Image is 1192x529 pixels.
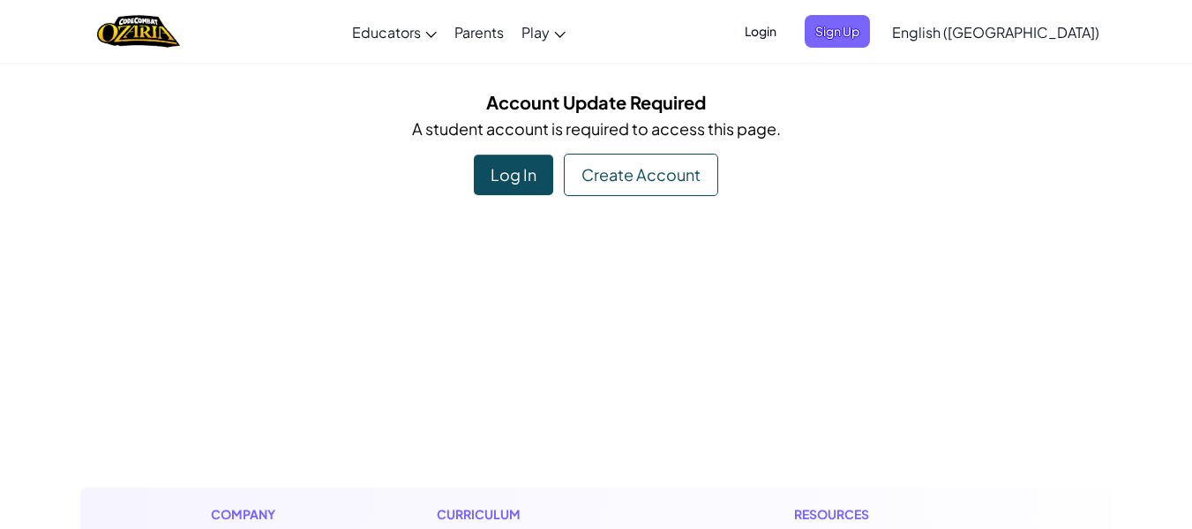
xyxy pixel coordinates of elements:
h1: Resources [794,505,982,524]
h1: Company [211,505,293,524]
a: Ozaria by CodeCombat logo [97,13,179,49]
a: Play [513,8,574,56]
button: Login [734,15,787,48]
span: Educators [352,23,421,42]
div: Log In [474,155,553,195]
h5: Account Update Required [94,88,1099,116]
p: A student account is required to access this page. [94,116,1099,141]
a: Educators [343,8,446,56]
a: Parents [446,8,513,56]
h1: Curriculum [437,505,650,524]
img: Home [97,13,179,49]
a: English ([GEOGRAPHIC_DATA]) [883,8,1108,56]
span: English ([GEOGRAPHIC_DATA]) [892,23,1099,42]
span: Play [521,23,550,42]
div: Create Account [564,154,718,196]
button: Sign Up [805,15,870,48]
